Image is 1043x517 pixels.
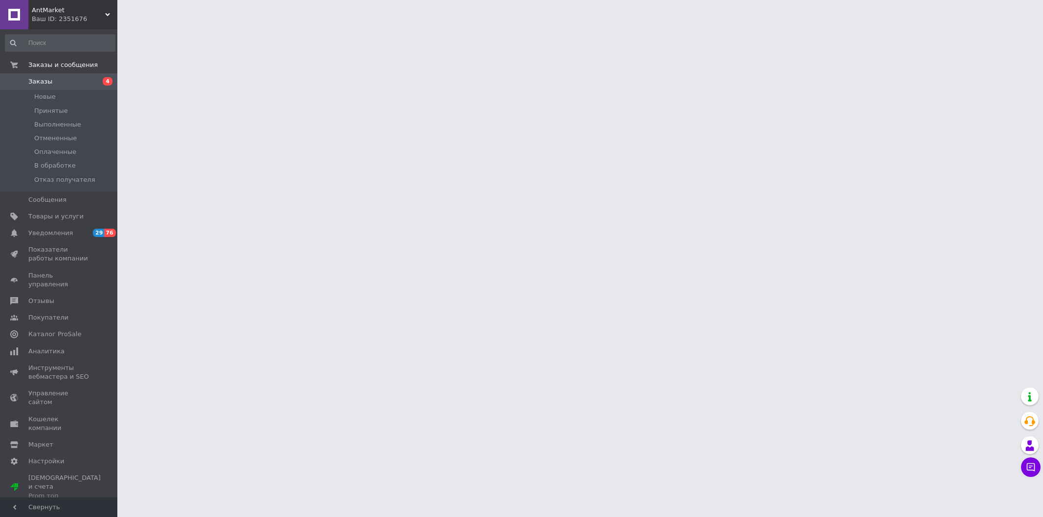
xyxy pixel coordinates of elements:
[34,161,76,170] span: В обработке
[28,77,52,86] span: Заказы
[5,34,115,52] input: Поиск
[28,492,101,500] div: Prom топ
[28,297,54,305] span: Отзывы
[28,389,90,407] span: Управление сайтом
[28,245,90,263] span: Показатели работы компании
[28,440,53,449] span: Маркет
[32,15,117,23] div: Ваш ID: 2351676
[28,195,67,204] span: Сообщения
[28,457,64,466] span: Настройки
[28,61,98,69] span: Заказы и сообщения
[34,175,95,184] span: Отказ получателя
[103,77,112,86] span: 4
[28,347,65,356] span: Аналитика
[28,229,73,237] span: Уведомления
[93,229,104,237] span: 29
[34,134,77,143] span: Отмененные
[32,6,105,15] span: AntMarket
[28,474,101,500] span: [DEMOGRAPHIC_DATA] и счета
[28,313,68,322] span: Покупатели
[104,229,115,237] span: 76
[28,364,90,381] span: Инструменты вебмастера и SEO
[28,415,90,432] span: Кошелек компании
[34,92,56,101] span: Новые
[34,120,81,129] span: Выполненные
[1021,457,1041,477] button: Чат с покупателем
[28,271,90,289] span: Панель управления
[34,148,76,156] span: Оплаченные
[28,330,81,339] span: Каталог ProSale
[34,107,68,115] span: Принятые
[28,212,84,221] span: Товары и услуги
